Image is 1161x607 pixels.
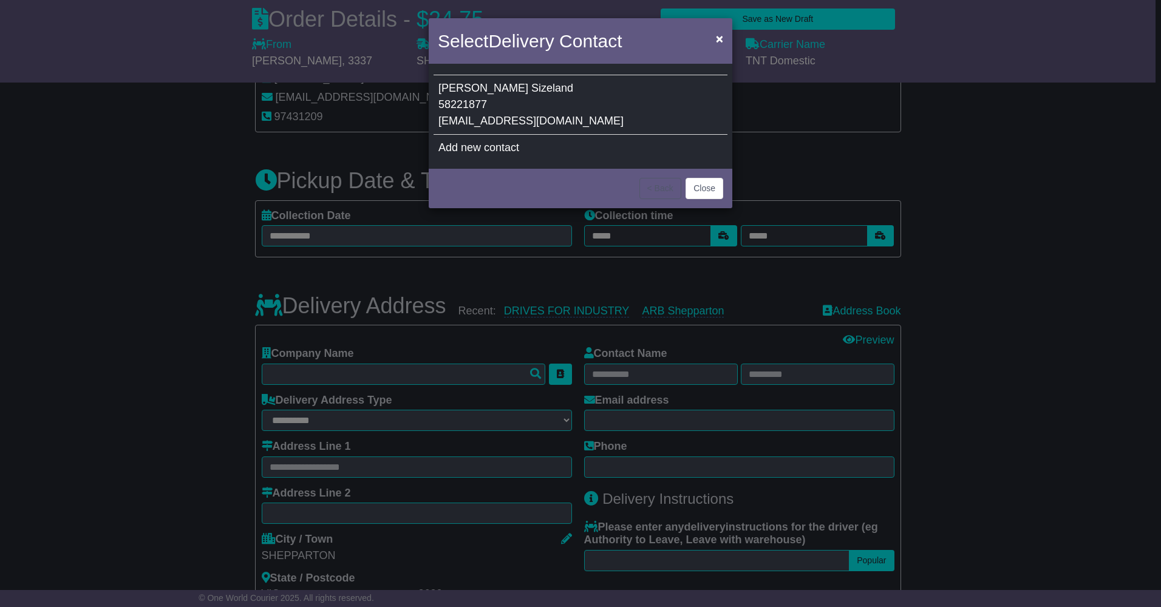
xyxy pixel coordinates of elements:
span: Delivery [488,31,554,51]
button: Close [686,178,723,199]
h4: Select [438,27,622,55]
span: × [716,32,723,46]
span: [PERSON_NAME] [438,82,528,94]
span: [EMAIL_ADDRESS][DOMAIN_NAME] [438,115,624,127]
span: Contact [559,31,622,51]
span: 58221877 [438,98,487,110]
button: Close [710,26,729,51]
span: Add new contact [438,141,519,154]
button: < Back [639,178,681,199]
span: Sizeland [531,82,573,94]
